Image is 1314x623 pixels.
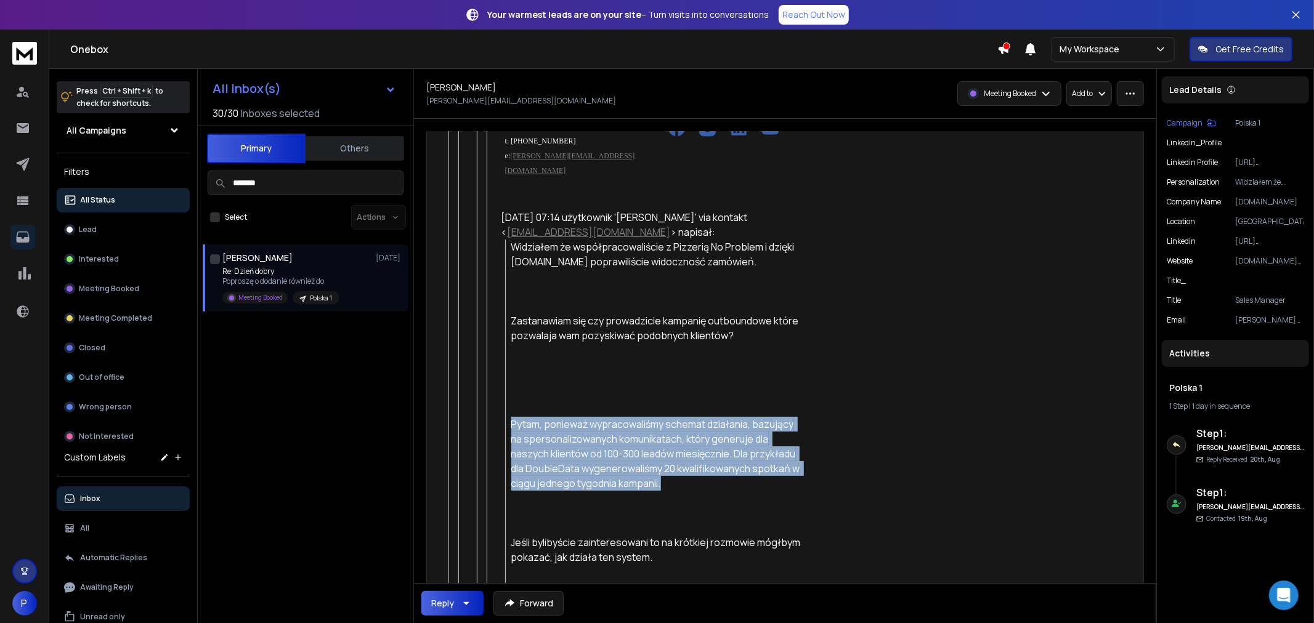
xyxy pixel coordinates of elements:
p: location [1167,217,1195,227]
button: All Campaigns [57,118,190,143]
p: Linkedin_Profile [1167,138,1222,148]
span: Ctrl + Shift + k [100,84,153,98]
p: My Workspace [1060,43,1124,55]
button: Campaign [1167,118,1216,128]
p: Contacted [1206,514,1267,523]
button: Primary [207,134,306,163]
p: Automatic Replies [80,553,147,563]
p: Interested [79,254,119,264]
p: [PERSON_NAME][EMAIL_ADDRESS][DOMAIN_NAME] [426,96,616,106]
p: Closed [79,343,105,353]
h6: Step 1 : [1196,426,1304,441]
button: Out of office [57,365,190,390]
p: Linkedin Profile [1167,158,1218,167]
p: Sales Manager [1235,295,1304,305]
p: title [1167,295,1181,305]
img: logo [12,42,37,65]
a: [PERSON_NAME][EMAIL_ADDRESS][DOMAIN_NAME] [505,151,635,175]
p: Re: Dzień dobry [222,267,339,276]
button: Closed [57,336,190,360]
p: linkedin [1167,236,1196,246]
strong: Your warmest leads are on your site [487,9,641,20]
a: Reach Out Now [779,5,849,25]
button: Interested [57,247,190,271]
p: Out of office [79,372,124,382]
button: Awaiting Reply [57,575,190,600]
h6: [PERSON_NAME][EMAIL_ADDRESS][DOMAIN_NAME] [1196,443,1304,452]
button: All Status [57,188,190,212]
p: Not Interested [79,432,134,441]
p: Unread only [80,612,125,622]
h1: All Campaigns [67,124,126,137]
button: Others [306,135,404,162]
button: Meeting Booked [57,276,190,301]
p: Add to [1072,89,1093,98]
span: 1 Step [1169,401,1188,411]
h6: [PERSON_NAME][EMAIL_ADDRESS][DOMAIN_NAME] [1196,502,1304,512]
p: Reply Received [1206,455,1280,464]
p: Meeting Booked [79,284,139,294]
p: Meeting Booked [238,293,283,302]
a: [EMAIL_ADDRESS][DOMAIN_NAME] [507,225,670,239]
p: Polska 1 [310,294,332,303]
p: Company Name [1167,197,1221,207]
button: Wrong person [57,395,190,419]
p: Awaiting Reply [80,582,134,592]
h1: Onebox [70,42,997,57]
p: [DOMAIN_NAME] [1235,197,1304,207]
p: Wrong person [79,402,132,412]
div: Open Intercom Messenger [1269,581,1299,610]
span: e: [505,151,511,160]
p: Lead Details [1169,84,1222,96]
button: Meeting Completed [57,306,190,331]
label: Select [225,212,247,222]
p: [DOMAIN_NAME][URL] [1235,256,1304,266]
p: [PERSON_NAME][EMAIL_ADDRESS][DOMAIN_NAME] [1235,315,1304,325]
p: Inbox [80,494,100,504]
p: Press to check for shortcuts. [76,85,163,110]
span: 20th, Aug [1250,455,1280,464]
h1: All Inbox(s) [213,82,281,95]
p: [GEOGRAPHIC_DATA] [1235,217,1304,227]
p: Personalization [1167,177,1220,187]
p: Meeting Booked [984,89,1036,98]
span: 19th, Aug [1238,514,1267,523]
p: Polska 1 [1235,118,1304,128]
button: Not Interested [57,424,190,449]
p: Email [1167,315,1186,325]
h1: Polska 1 [1169,382,1302,394]
p: Meeting Completed [79,313,152,323]
p: [URL][DOMAIN_NAME][PERSON_NAME] [1235,158,1304,167]
p: Widziałem że współpracowaliście z Pizzerią No Problem i dzięki [DOMAIN_NAME] poprawiliście widocz... [1235,177,1304,187]
div: Activities [1162,340,1309,367]
span: 30 / 30 [213,106,238,121]
p: Get Free Credits [1215,43,1284,55]
div: [DATE] 07:14 użytkownik '[PERSON_NAME]' via kontakt < > napisał: [501,210,804,239]
h3: Inboxes selected [241,106,320,121]
button: Get Free Credits [1190,37,1292,62]
button: Forward [493,591,564,616]
p: All [80,523,89,533]
button: Reply [421,591,484,616]
h3: Custom Labels [64,451,126,464]
button: P [12,591,37,616]
button: Lead [57,217,190,242]
button: All Inbox(s) [203,76,406,101]
p: Poproszę o dodanie również do [222,276,339,286]
p: – Turn visits into conversations [487,9,769,21]
span: 1 day in sequence [1192,401,1250,411]
button: Inbox [57,486,190,511]
div: | [1169,401,1302,411]
p: website [1167,256,1193,266]
span: t: [PHONE_NUMBER] [505,137,576,145]
h3: Filters [57,163,190,180]
button: All [57,516,190,541]
p: Reach Out Now [782,9,845,21]
p: [DATE] [376,253,404,263]
p: Campaign [1167,118,1202,128]
h1: [PERSON_NAME] [426,81,496,94]
h6: Step 1 : [1196,485,1304,500]
button: Automatic Replies [57,545,190,570]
